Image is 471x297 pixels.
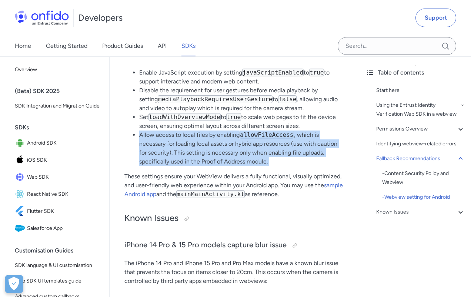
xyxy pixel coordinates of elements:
[148,113,221,121] code: loadWithOverviewMode
[376,101,465,119] a: Using the Entrust Identity Verification Web SDK in a webview
[382,193,465,202] div: - Webview setting for Android
[158,95,273,103] code: mediaPlaybackRequiresUserGesture
[102,36,143,56] a: Product Guides
[366,68,465,77] div: Table of contents
[27,172,100,182] span: Web SDK
[12,203,103,220] a: IconFlutter SDKFlutter SDK
[181,36,196,56] a: SDKs
[376,208,465,217] a: Known Issues
[15,243,106,258] div: Customisation Guides
[124,240,345,251] h3: iPhone 14 Pro & 15 Pro models capture blur issue
[5,275,23,293] button: Open Preferences
[382,193,465,202] a: -Webview setting for Android
[15,261,100,270] span: SDK language & UI customisation
[376,86,465,95] a: Start here
[12,186,103,202] a: IconReact Native SDKReact Native SDK
[15,84,106,99] div: (Beta) SDK 2025
[376,125,465,133] a: Permissions Overview
[158,36,167,56] a: API
[376,139,465,148] a: Identifying webview-related errors
[376,154,465,163] a: Fallback Recommendations
[15,36,31,56] a: Home
[415,9,456,27] a: Support
[15,10,69,25] img: Onfido Logo
[124,172,345,199] p: These settings ensure your WebView delivers a fully functional, visually optimized, and user-frie...
[139,86,345,113] li: Disable the requirement for user gestures before media playback by setting to , allowing audio an...
[338,37,456,55] input: Onfido search input field
[278,95,297,103] code: false
[12,258,103,273] a: SDK language & UI customisation
[78,12,123,24] h1: Developers
[15,206,27,217] img: IconFlutter SDK
[139,131,345,166] li: Allow access to local files by enabling , which is necessary for loading local assets or hybrid a...
[12,62,103,77] a: Overview
[226,113,241,121] code: true
[139,113,345,131] li: Set to to scale web pages to fit the device screen, ensuring optimal layout across different scre...
[27,223,100,234] span: Salesforce App
[139,68,345,86] li: Enable JavaScript execution by setting to to support interactive and modern web content.
[15,138,27,148] img: IconAndroid SDK
[27,206,100,217] span: Flutter SDK
[12,220,103,237] a: IconSalesforce AppSalesforce App
[12,99,103,113] a: SDK Integration and Migration Guide
[5,275,23,293] div: Cookie Preferences
[15,277,100,286] span: Web SDK UI templates guide
[12,274,103,288] a: Web SDK UI templates guide
[15,65,100,74] span: Overview
[176,190,245,198] code: mainMainActivity.kt
[124,212,345,225] h2: Known Issues
[27,189,100,199] span: React Native SDK
[27,155,100,165] span: iOS SDK
[309,69,324,76] code: true
[27,138,100,148] span: Android SDK
[242,69,304,76] code: javaScriptEnabled
[15,189,27,199] img: IconReact Native SDK
[12,135,103,151] a: IconAndroid SDKAndroid SDK
[124,259,345,286] p: The iPhone 14 Pro and iPhone 15 Pro and Pro Max models have a known blur issue that prevents the ...
[382,169,465,187] div: - Content Security Policy and Webview
[15,155,27,165] img: IconiOS SDK
[382,169,465,187] a: -Content Security Policy and Webview
[15,120,106,135] div: SDKs
[240,131,294,139] code: allowFileAccess
[15,223,27,234] img: IconSalesforce App
[15,102,100,110] span: SDK Integration and Migration Guide
[12,169,103,185] a: IconWeb SDKWeb SDK
[46,36,87,56] a: Getting Started
[12,152,103,168] a: IconiOS SDKiOS SDK
[15,172,27,182] img: IconWeb SDK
